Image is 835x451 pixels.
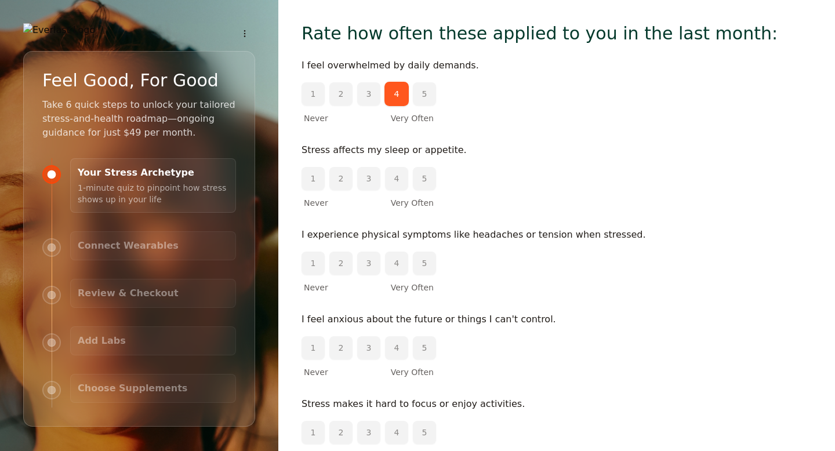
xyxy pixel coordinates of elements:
[302,421,325,444] button: 1
[302,82,325,106] button: 1
[385,252,408,275] button: 4
[302,167,325,190] button: 1
[385,167,408,190] button: 4
[78,286,228,300] h3: Review & Checkout
[329,421,353,444] button: 2
[391,197,434,209] span: Very Often
[413,82,436,106] button: 5
[302,252,325,275] button: 1
[78,239,228,253] h3: Connect Wearables
[304,197,328,209] span: Never
[329,82,353,106] button: 2
[42,98,236,140] p: Take 6 quick steps to unlock your tailored stress-and-health roadmap—ongoing guidance for just $4...
[384,82,409,106] button: 4
[357,336,380,359] button: 3
[302,397,812,412] p: Stress makes it hard to focus or enjoy activities.
[391,282,434,293] span: Very Often
[391,366,434,378] span: Very Often
[357,82,380,106] button: 3
[357,421,380,444] button: 3
[357,167,380,190] button: 3
[304,112,328,124] span: Never
[357,252,380,275] button: 3
[302,23,812,44] h1: Rate how often these applied to you in the last month:
[302,336,325,359] button: 1
[78,381,228,395] h3: Choose Supplements
[329,252,353,275] button: 2
[385,336,408,359] button: 4
[42,70,219,91] h2: Feel Good, For Good
[385,421,408,444] button: 4
[302,227,812,242] p: I experience physical symptoms like headaches or tension when stressed.
[302,143,812,158] p: Stress affects my sleep or appetite.
[304,282,328,293] span: Never
[413,421,436,444] button: 5
[304,366,328,378] span: Never
[413,336,436,359] button: 5
[78,166,228,180] h3: Your Stress Archetype
[302,312,812,327] p: I feel anxious about the future or things I can't control.
[413,252,436,275] button: 5
[23,23,99,37] img: Everlast Logo
[78,180,228,205] p: 1-minute quiz to pinpoint how stress shows up in your life
[78,334,228,348] h3: Add Labs
[329,167,353,190] button: 2
[413,167,436,190] button: 5
[329,336,353,359] button: 2
[391,112,434,124] span: Very Often
[302,58,812,73] p: I feel overwhelmed by daily demands.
